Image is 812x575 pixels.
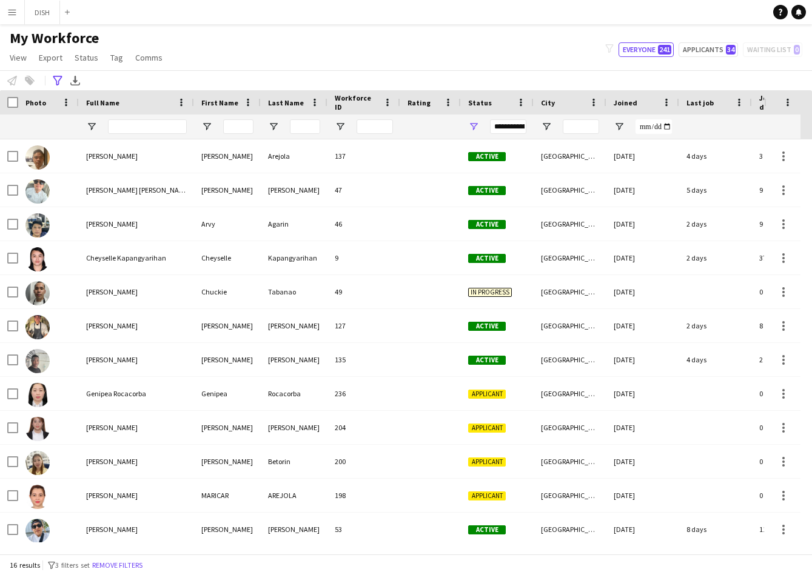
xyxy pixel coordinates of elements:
span: Joined [614,98,637,107]
div: 2 days [679,241,752,274]
img: Abejay Arejola [25,145,50,170]
div: [GEOGRAPHIC_DATA] [534,207,606,241]
div: 8 days [679,513,752,546]
div: Tabanao [261,275,327,308]
button: Open Filter Menu [541,121,552,132]
div: [GEOGRAPHIC_DATA] [534,343,606,376]
div: [GEOGRAPHIC_DATA] [534,241,606,274]
div: [GEOGRAPHIC_DATA] [534,513,606,546]
span: Tag [110,52,123,63]
button: DISH [25,1,60,24]
div: [DATE] [606,411,679,444]
div: [PERSON_NAME] [194,139,261,173]
div: [GEOGRAPHIC_DATA] [534,479,606,512]
img: Julie Betorin [25,451,50,475]
div: 49 [327,275,400,308]
span: My Workforce [10,29,99,47]
div: 2 days [679,309,752,342]
span: [PERSON_NAME] [86,423,138,432]
div: 4 days [679,139,752,173]
img: MARICAR AREJOLA [25,485,50,509]
span: Active [468,186,506,195]
div: [PERSON_NAME] [194,309,261,342]
div: Genipea [194,377,261,410]
div: Arejola [261,139,327,173]
span: Last job [686,98,714,107]
span: Applicant [468,390,506,399]
div: Kapangyarihan [261,241,327,274]
div: [PERSON_NAME] [194,513,261,546]
a: Export [34,50,67,65]
span: Active [468,152,506,161]
div: [DATE] [606,309,679,342]
button: Remove filters [90,559,145,572]
div: [GEOGRAPHIC_DATA] [534,275,606,308]
input: Last Name Filter Input [290,119,320,134]
div: 200 [327,445,400,478]
button: Open Filter Menu [468,121,479,132]
button: Open Filter Menu [614,121,625,132]
div: Agarin [261,207,327,241]
div: [DATE] [606,173,679,207]
div: Cheyselle [194,241,261,274]
div: AREJOLA [261,479,327,512]
span: Rating [408,98,431,107]
span: [PERSON_NAME] [86,151,138,161]
img: Arvy Agarin [25,213,50,238]
button: Open Filter Menu [268,121,279,132]
div: 46 [327,207,400,241]
span: Active [468,525,506,534]
img: Angelo jr Manglicmot [25,179,50,204]
span: Comms [135,52,163,63]
span: Applicant [468,424,506,433]
div: Chuckie [194,275,261,308]
div: [GEOGRAPHIC_DATA] [534,411,606,444]
span: [PERSON_NAME] [86,287,138,296]
div: 198 [327,479,400,512]
div: [DATE] [606,377,679,410]
div: Betorin [261,445,327,478]
div: [GEOGRAPHIC_DATA] [534,173,606,207]
div: [PERSON_NAME] [194,343,261,376]
span: 241 [658,45,671,55]
div: [GEOGRAPHIC_DATA] [534,377,606,410]
app-action-btn: Advanced filters [50,73,65,88]
div: 204 [327,411,400,444]
span: [PERSON_NAME] [86,491,138,500]
input: Workforce ID Filter Input [357,119,393,134]
span: Active [468,356,506,365]
input: First Name Filter Input [223,119,253,134]
span: Cheyselle Kapangyarihan [86,253,166,262]
div: 9 [327,241,400,274]
span: Status [468,98,492,107]
div: 5 days [679,173,752,207]
span: View [10,52,27,63]
div: 127 [327,309,400,342]
span: Photo [25,98,46,107]
div: [DATE] [606,445,679,478]
div: [GEOGRAPHIC_DATA] [534,445,606,478]
img: Cheyselle Kapangyarihan [25,247,50,271]
div: Rocacorba [261,377,327,410]
span: [PERSON_NAME] [86,457,138,466]
img: Mitchelle Raymundo [25,519,50,543]
span: Genipea Rocacorba [86,389,146,398]
span: First Name [201,98,238,107]
span: Workforce ID [335,93,378,111]
div: [PERSON_NAME] [194,411,261,444]
img: Dennis De guzman [25,315,50,339]
button: Open Filter Menu [201,121,212,132]
span: Active [468,220,506,229]
div: [DATE] [606,513,679,546]
span: Last Name [268,98,304,107]
div: [DATE] [606,479,679,512]
button: Open Filter Menu [86,121,97,132]
div: [PERSON_NAME] [194,173,261,207]
input: Joined Filter Input [636,119,672,134]
div: [PERSON_NAME] [194,445,261,478]
span: Active [468,322,506,331]
div: [DATE] [606,207,679,241]
span: [PERSON_NAME] [86,355,138,364]
div: 4 days [679,343,752,376]
div: [PERSON_NAME] [261,513,327,546]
